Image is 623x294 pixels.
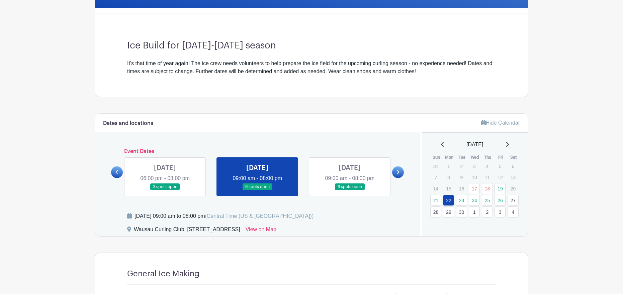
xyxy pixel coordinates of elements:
[443,161,454,171] p: 1
[430,183,441,194] p: 14
[508,183,519,194] p: 20
[443,206,454,217] a: 29
[469,206,480,217] a: 1
[456,154,469,161] th: Tue
[134,226,240,236] div: Wausau Curling Club, [STREET_ADDRESS]
[495,206,506,217] a: 3
[127,269,199,279] h4: General Ice Making
[443,183,454,194] p: 15
[456,161,467,171] p: 2
[127,59,496,76] div: It's that time of year again! The ice crew needs volunteers to help prepare the ice field for the...
[456,206,467,217] a: 30
[482,161,493,171] p: 4
[507,154,520,161] th: Sat
[443,195,454,206] a: 22
[508,172,519,182] p: 13
[430,154,443,161] th: Sun
[468,154,481,161] th: Wed
[103,120,153,127] h6: Dates and locations
[508,161,519,171] p: 6
[135,212,314,220] div: [DATE] 09:00 am to 08:00 pm
[508,195,519,206] a: 27
[495,161,506,171] p: 5
[430,195,441,206] a: 21
[443,154,456,161] th: Mon
[430,161,441,171] p: 31
[430,206,441,217] a: 28
[482,206,493,217] a: 2
[443,172,454,182] p: 8
[469,195,480,206] a: 24
[456,195,467,206] a: 23
[469,161,480,171] p: 3
[469,172,480,182] p: 10
[481,154,495,161] th: Thu
[495,183,506,194] a: 19
[508,206,519,217] a: 4
[495,195,506,206] a: 26
[466,141,483,149] span: [DATE]
[430,172,441,182] p: 7
[482,172,493,182] p: 11
[205,213,314,219] span: (Central Time (US & [GEOGRAPHIC_DATA]))
[456,172,467,182] p: 9
[123,148,392,155] h6: Event Dates
[246,226,276,236] a: View on Map
[482,183,493,194] a: 18
[127,40,496,51] h3: Ice Build for [DATE]-[DATE] season
[482,195,493,206] a: 25
[456,183,467,194] p: 16
[495,172,506,182] p: 12
[469,183,480,194] a: 17
[481,120,520,126] a: Hide Calendar
[494,154,507,161] th: Fri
